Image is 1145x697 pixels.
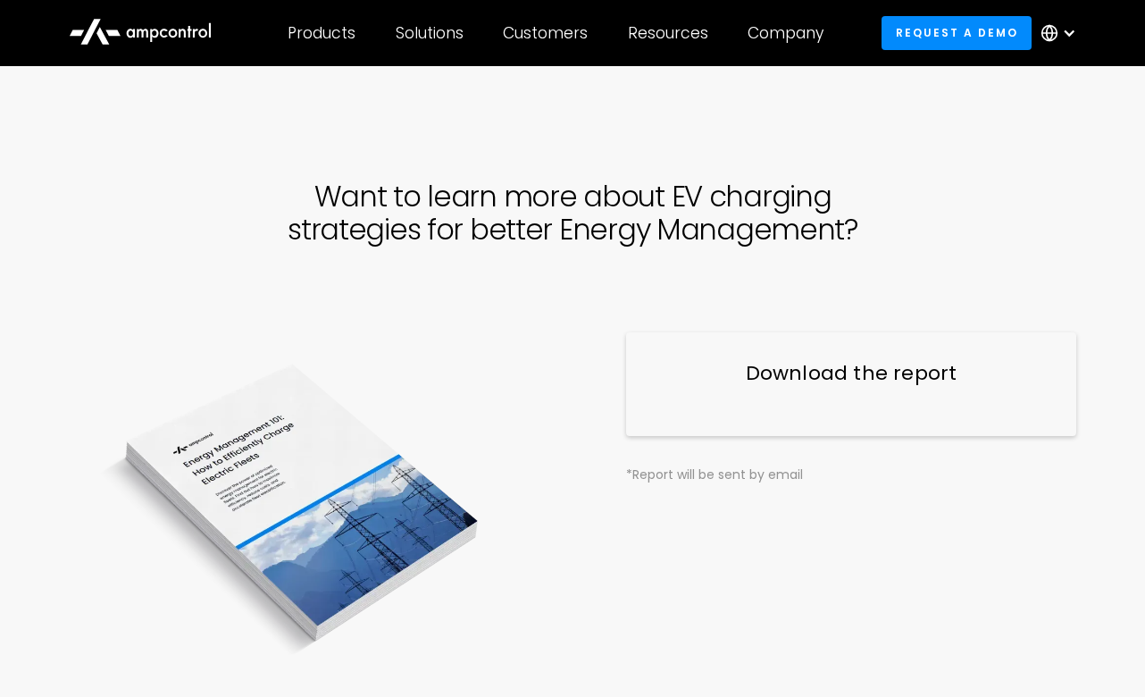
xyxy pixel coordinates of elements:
div: Solutions [396,23,464,43]
div: Products [288,23,355,43]
a: Request a demo [882,16,1032,49]
div: Resources [628,23,708,43]
div: Company [748,23,823,43]
img: Energy Management 101: How to Efficiently Charge Electric Fleets [29,332,558,682]
h3: Download the report [662,360,1040,388]
div: Customers [503,23,588,43]
h1: Want to learn more about EV charging strategies for better Energy Management? [29,181,1116,247]
div: *Report will be sent by email [626,465,1075,484]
